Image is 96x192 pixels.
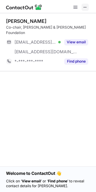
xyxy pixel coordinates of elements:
[48,179,67,183] strong: Find phone
[6,170,90,176] h1: Welcome to ContactOut 👋
[14,39,56,45] span: [EMAIL_ADDRESS][DOMAIN_NAME]
[6,25,92,36] div: Co-chair, [PERSON_NAME] & [PERSON_NAME] Foundation
[64,39,88,45] button: Reveal Button
[6,4,42,11] img: ContactOut v5.3.10
[6,179,90,188] p: Click on ‘ ’ or ‘ ’ to reveal contact details for [PERSON_NAME].
[22,179,41,183] strong: View email
[14,49,77,54] span: [EMAIL_ADDRESS][DOMAIN_NAME]
[6,18,46,24] div: [PERSON_NAME]
[64,58,88,64] button: Reveal Button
